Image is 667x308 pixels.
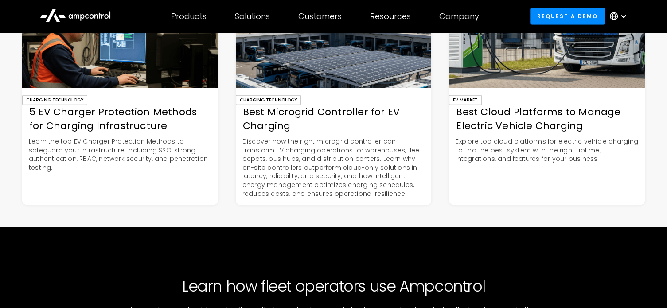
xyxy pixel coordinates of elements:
[22,12,218,206] a: Charging Technology5 EV Charger Protection Methods for Charging InfrastructureLearn the top EV Ch...
[236,105,432,133] div: Best Microgrid Controller for EV Charging
[236,12,432,206] a: Charging TechnologyBest Microgrid Controller for EV ChargingDiscover how the right microgrid cont...
[22,12,218,89] img: 5 EV Charger Protection Methods for Charging Infrastructure
[298,12,342,21] div: Customers
[449,12,645,89] img: Best Cloud Platforms to Manage Electric Vehicle Charging
[236,137,432,198] p: Discover how the right microgrid controller can transform EV charging operations for warehouses, ...
[449,95,482,105] div: EV Market
[439,12,479,21] div: Company
[171,12,207,21] div: Products
[235,12,270,21] div: Solutions
[530,8,605,24] a: Request a demo
[236,95,301,105] div: Charging Technology
[236,12,432,89] img: Best Microgrid Controller for EV Charging
[449,105,645,133] div: Best Cloud Platforms to Manage Electric Vehicle Charging
[182,277,485,296] h2: Learn how fleet operators use Ampcontrol
[22,105,218,133] div: 5 EV Charger Protection Methods for Charging Infrastructure
[22,95,87,105] div: Charging Technology
[370,12,411,21] div: Resources
[449,137,645,164] p: Explore top cloud platforms for electric vehicle charging to find the best system with the right ...
[22,137,218,172] p: Learn the top EV Charger Protection Methods to safeguard your infrastructure, including SSO, stro...
[449,12,645,206] a: EV MarketBest Cloud Platforms to Manage Electric Vehicle ChargingExplore top cloud platforms for ...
